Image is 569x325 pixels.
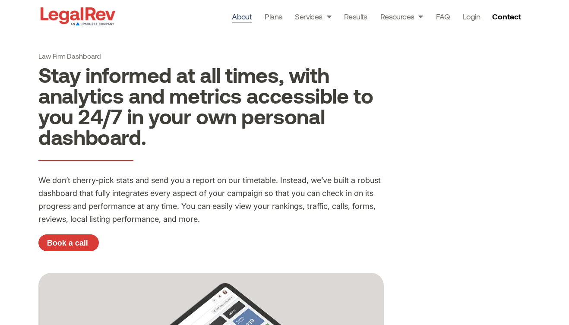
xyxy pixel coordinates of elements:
[38,234,99,252] a: Book a call
[38,64,384,147] h2: Stay informed at all times, with analytics and metrics accessible to you 24/7 in your own persona...
[380,10,423,22] a: Resources
[436,10,450,22] a: FAQ
[38,174,384,226] p: We don’t cherry-pick stats and send you a report on our timetable. Instead, we’ve built a robust ...
[265,10,282,22] a: Plans
[47,239,88,247] span: Book a call
[492,13,521,20] span: Contact
[489,9,527,23] a: Contact
[295,10,331,22] a: Services
[232,10,252,22] a: About
[344,10,367,22] a: Results
[38,52,384,60] h1: Law Firm Dashboard
[463,10,480,22] a: Login
[232,10,480,22] nav: Menu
